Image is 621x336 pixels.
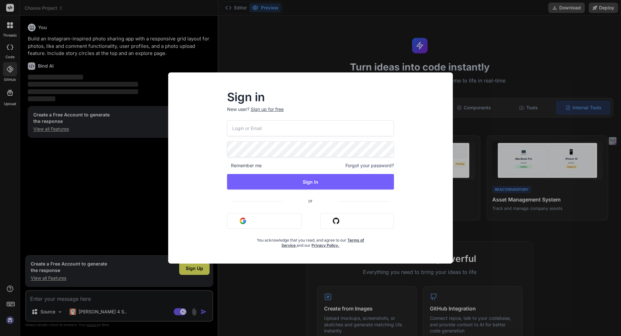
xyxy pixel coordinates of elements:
[333,218,339,224] img: github
[282,193,338,209] span: or
[227,92,394,102] h2: Sign in
[345,162,394,169] span: Forgot your password?
[311,243,339,248] a: Privacy Policy.
[227,174,394,190] button: Sign In
[320,213,394,229] button: Sign in with Github
[227,106,394,120] p: New user?
[227,213,302,229] button: Sign in with Google
[255,234,366,248] div: You acknowledge that you read, and agree to our and our
[281,238,364,248] a: Terms of Service
[227,120,394,136] input: Login or Email
[227,162,262,169] span: Remember me
[251,106,284,113] div: Sign up for free
[240,218,246,224] img: google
